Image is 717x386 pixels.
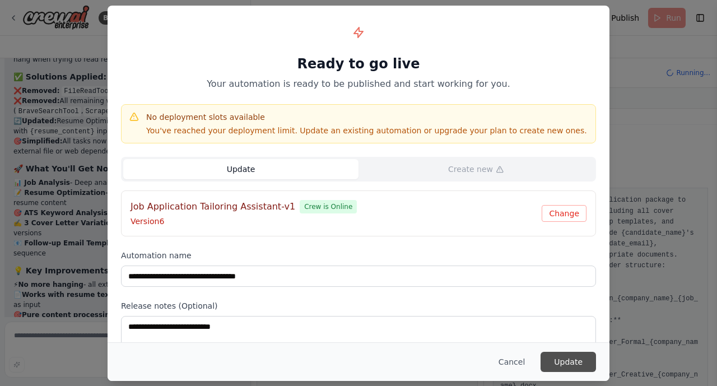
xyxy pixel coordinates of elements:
h4: No deployment slots available [146,111,587,123]
p: Your automation is ready to be published and start working for you. [121,77,596,91]
label: Release notes (Optional) [121,300,596,311]
label: Automation name [121,250,596,261]
h4: Job Application Tailoring Assistant-v1 [131,200,295,213]
span: Crew is Online [300,200,357,213]
button: Create new [358,159,594,179]
h1: Ready to go live [121,55,596,73]
button: Update [123,159,358,179]
button: Cancel [490,352,534,372]
button: Update [541,352,596,372]
button: Change [542,205,586,222]
p: Version 6 [131,216,542,227]
p: You've reached your deployment limit. Update an existing automation or upgrade your plan to creat... [146,125,587,136]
